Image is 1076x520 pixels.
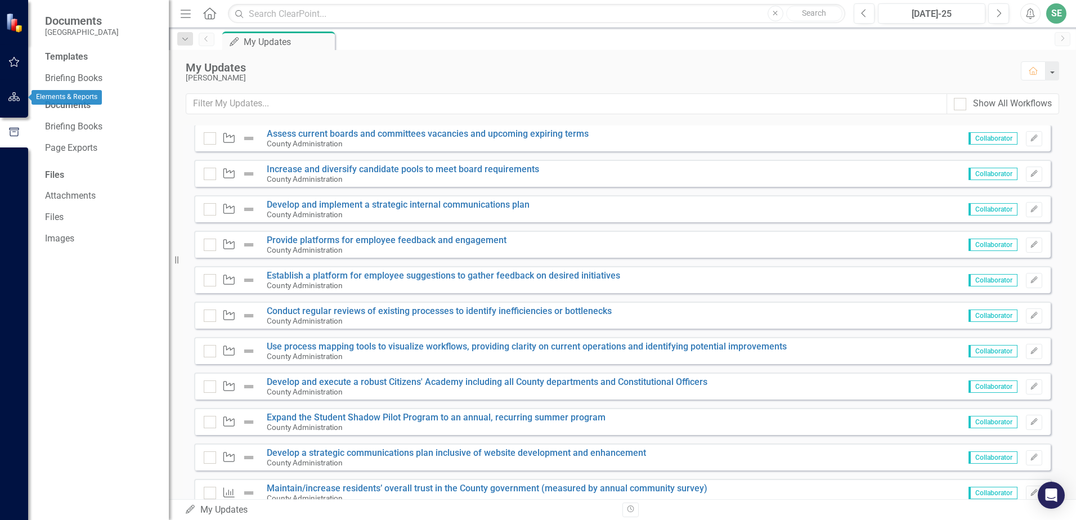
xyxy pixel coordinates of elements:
[45,190,158,203] a: Attachments
[45,211,158,224] a: Files
[882,7,981,21] div: [DATE]-25
[878,3,985,24] button: [DATE]-25
[267,235,506,245] a: Provide platforms for employee feedback and engagement
[6,12,25,32] img: ClearPoint Strategy
[267,352,343,361] small: County Administration
[242,380,255,393] img: Not Defined
[45,51,158,64] div: Templates
[32,90,102,105] div: Elements & Reports
[45,142,158,155] a: Page Exports
[969,345,1017,357] span: Collaborator
[242,238,255,252] img: Not Defined
[1046,3,1066,24] button: SE
[969,487,1017,499] span: Collaborator
[267,447,646,458] a: Develop a strategic communications plan inclusive of website development and enhancement
[45,72,158,85] a: Briefing Books
[228,4,845,24] input: Search ClearPoint...
[802,8,826,17] span: Search
[969,380,1017,393] span: Collaborator
[267,139,343,148] small: County Administration
[267,376,707,387] a: Develop and execute a robust Citizens' Academy including all County departments and Constitutiona...
[186,93,947,114] input: Filter My Updates...
[267,199,530,210] a: Develop and implement a strategic internal communications plan
[969,310,1017,322] span: Collaborator
[242,132,255,145] img: Not Defined
[267,316,343,325] small: County Administration
[267,412,606,423] a: Expand the Student Shadow Pilot Program to an annual, recurring summer program
[969,168,1017,180] span: Collaborator
[267,387,343,396] small: County Administration
[973,97,1052,110] div: Show All Workflows
[1038,482,1065,509] div: Open Intercom Messenger
[267,210,343,219] small: County Administration
[267,423,343,432] small: County Administration
[267,483,707,494] a: Maintain/increase residents’ overall trust in the County government (measured by annual community...
[45,169,158,182] div: Files
[242,486,255,500] img: Not Defined
[186,74,1010,82] div: [PERSON_NAME]
[45,14,119,28] span: Documents
[242,451,255,464] img: Not Defined
[969,416,1017,428] span: Collaborator
[267,270,620,281] a: Establish a platform for employee suggestions to gather feedback on desired initiatives
[45,120,158,133] a: Briefing Books
[244,35,332,49] div: My Updates
[242,274,255,287] img: Not Defined
[786,6,842,21] button: Search
[969,239,1017,251] span: Collaborator
[969,451,1017,464] span: Collaborator
[45,232,158,245] a: Images
[267,174,343,183] small: County Administration
[242,309,255,322] img: Not Defined
[242,203,255,216] img: Not Defined
[45,28,119,37] small: [GEOGRAPHIC_DATA]
[267,341,787,352] a: Use process mapping tools to visualize workflows, providing clarity on current operations and ide...
[242,415,255,429] img: Not Defined
[242,167,255,181] img: Not Defined
[267,245,343,254] small: County Administration
[186,61,1010,74] div: My Updates
[267,458,343,467] small: County Administration
[45,99,158,112] div: Documents
[969,274,1017,286] span: Collaborator
[242,344,255,358] img: Not Defined
[267,306,612,316] a: Conduct regular reviews of existing processes to identify inefficiencies or bottlenecks
[267,164,539,174] a: Increase and diversify candidate pools to meet board requirements
[969,132,1017,145] span: Collaborator
[267,128,589,139] a: Assess current boards and committees vacancies and upcoming expiring terms
[267,281,343,290] small: County Administration
[267,494,343,503] small: County Administration
[969,203,1017,216] span: Collaborator
[185,504,614,517] div: My Updates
